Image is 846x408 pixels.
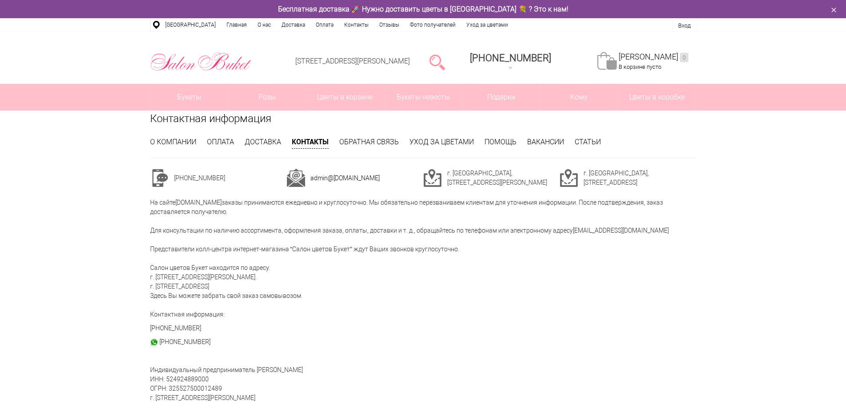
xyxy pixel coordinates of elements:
img: cont2.png [286,169,305,187]
a: Уход за цветами [461,18,513,32]
a: Контакты [339,18,374,32]
a: Розы [228,84,306,111]
a: [STREET_ADDRESS][PERSON_NAME] [295,57,410,65]
span: Кому [540,84,618,111]
a: Доставка [276,18,310,32]
a: Цветы в корзине [306,84,384,111]
a: Оплата [310,18,339,32]
a: [PHONE_NUMBER] [465,49,556,75]
a: [PERSON_NAME] [619,52,688,62]
a: Статьи [575,138,601,146]
a: Доставка [245,138,281,146]
a: Цветы в коробке [618,84,696,111]
a: Букеты [151,84,228,111]
a: Помощь [485,138,516,146]
a: [DOMAIN_NAME] [175,199,222,206]
a: Оплата [207,138,234,146]
a: О нас [252,18,276,32]
span: [PHONE_NUMBER] [470,52,551,63]
a: Главная [221,18,252,32]
a: Подарки [462,84,540,111]
ins: 0 [680,53,688,62]
a: @[DOMAIN_NAME] [328,174,380,182]
td: г. [GEOGRAPHIC_DATA], [STREET_ADDRESS] [584,169,696,187]
a: Вакансии [527,138,564,146]
td: г. [GEOGRAPHIC_DATA], [STREET_ADDRESS][PERSON_NAME] [447,169,560,187]
a: О компании [150,138,196,146]
h1: Контактная информация [150,111,696,127]
a: [PHONE_NUMBER] [159,338,211,345]
a: Букеты невесты [384,84,462,111]
img: cont1.png [150,169,169,187]
a: Контакты [292,137,329,149]
a: [GEOGRAPHIC_DATA] [160,18,221,32]
div: Бесплатная доставка 🚀 Нужно доставить цветы в [GEOGRAPHIC_DATA] 💐 ? Это к нам! [143,4,703,14]
a: Обратная связь [339,138,399,146]
a: admin [310,174,328,182]
img: watsap_30.png.webp [150,338,158,346]
td: [PHONE_NUMBER] [174,169,287,187]
img: cont3.png [423,169,442,187]
a: Вход [678,22,691,29]
img: Цветы Нижний Новгород [150,50,252,73]
span: В корзине пусто [619,63,661,70]
a: Уход за цветами [409,138,474,146]
img: cont3.png [560,169,578,187]
a: Фото получателей [405,18,461,32]
a: [EMAIL_ADDRESS][DOMAIN_NAME] [573,227,669,234]
p: Контактная информация: [150,310,696,319]
a: Отзывы [374,18,405,32]
a: [PHONE_NUMBER] [150,325,201,332]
